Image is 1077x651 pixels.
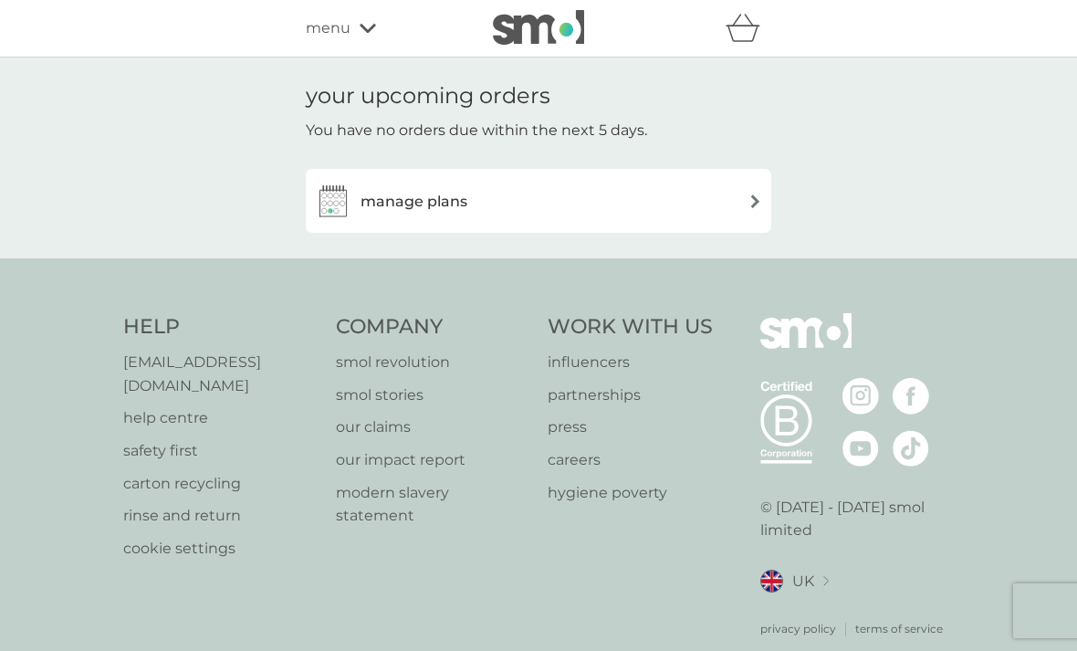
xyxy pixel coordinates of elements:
[336,448,530,472] a: our impact report
[760,570,783,593] img: UK flag
[336,351,530,374] a: smol revolution
[123,406,318,430] a: help centre
[893,378,929,415] img: visit the smol Facebook page
[760,313,852,375] img: smol
[306,83,550,110] h1: your upcoming orders
[548,313,713,341] h4: Work With Us
[306,119,647,142] p: You have no orders due within the next 5 days.
[548,415,713,439] a: press
[855,620,943,637] a: terms of service
[123,439,318,463] a: safety first
[123,537,318,561] a: cookie settings
[123,313,318,341] h4: Help
[336,415,530,439] a: our claims
[548,448,713,472] a: careers
[123,504,318,528] a: rinse and return
[336,383,530,407] a: smol stories
[493,10,584,45] img: smol
[361,190,467,214] h3: manage plans
[548,383,713,407] a: partnerships
[726,10,771,47] div: basket
[792,570,814,593] span: UK
[336,481,530,528] a: modern slavery statement
[748,194,762,208] img: arrow right
[123,351,318,397] a: [EMAIL_ADDRESS][DOMAIN_NAME]
[336,313,530,341] h4: Company
[842,430,879,467] img: visit the smol Youtube page
[760,620,836,637] a: privacy policy
[760,496,955,542] p: © [DATE] - [DATE] smol limited
[306,16,350,40] span: menu
[548,481,713,505] a: hygiene poverty
[842,378,879,415] img: visit the smol Instagram page
[893,430,929,467] img: visit the smol Tiktok page
[548,351,713,374] a: influencers
[823,576,829,586] img: select a new location
[123,472,318,496] a: carton recycling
